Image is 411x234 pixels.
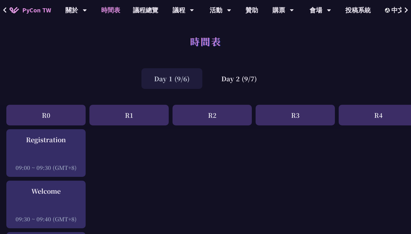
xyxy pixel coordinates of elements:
[190,32,221,51] h1: 時間表
[385,8,391,13] img: Locale Icon
[10,7,19,13] img: Home icon of PyCon TW 2025
[256,105,335,125] div: R3
[10,215,82,223] div: 09:30 ~ 09:40 (GMT+8)
[10,186,82,196] div: Welcome
[173,105,252,125] div: R2
[209,68,270,89] div: Day 2 (9/7)
[6,105,86,125] div: R0
[10,135,82,144] div: Registration
[141,68,202,89] div: Day 1 (9/6)
[10,164,82,171] div: 09:00 ~ 09:30 (GMT+8)
[22,5,51,15] span: PyCon TW
[89,105,169,125] div: R1
[3,2,57,18] a: PyCon TW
